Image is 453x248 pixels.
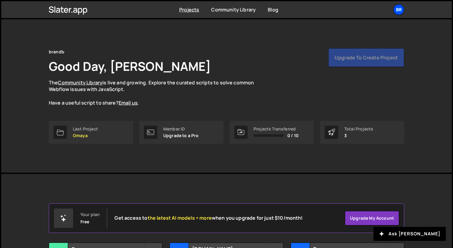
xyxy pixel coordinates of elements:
div: Member ID [163,127,199,131]
p: Omaya [73,133,98,138]
a: br [393,4,404,15]
p: The is live and growing. Explore the curated scripts to solve common Webflow issues with JavaScri... [49,79,266,106]
span: 0 / 10 [287,133,298,138]
button: Ask [PERSON_NAME] [373,227,446,241]
a: Projects [179,6,199,13]
div: brandЪ [49,48,64,55]
div: Your plan [80,212,100,217]
div: Free [80,219,89,224]
label: View Mode [368,203,390,208]
p: Upgrade to a Pro [163,133,199,138]
span: the latest AI models + more [148,215,212,221]
a: Community Library [211,6,256,13]
div: Projects Transferred [254,127,298,131]
a: Community Library [58,79,102,86]
label: Search for a project [49,203,89,208]
div: Total Projects [344,127,373,131]
a: Last Project Omaya [49,121,133,144]
h1: Good Day, [PERSON_NAME] [49,58,211,74]
a: Email us [119,99,138,106]
a: Blog [268,6,278,13]
a: Upgrade my account [345,211,399,225]
h2: Get access to when you upgrade for just $10/month! [114,215,303,221]
p: 3 [344,133,373,138]
label: Created By [273,203,296,208]
div: Last Project [73,127,98,131]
